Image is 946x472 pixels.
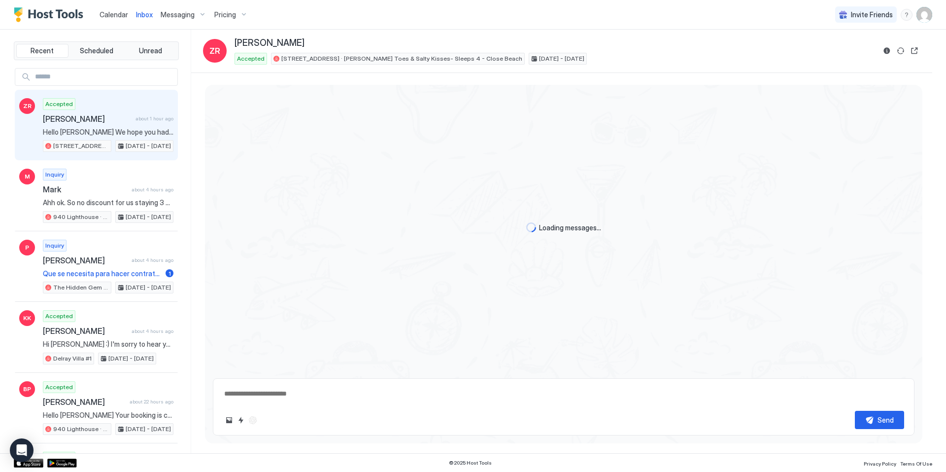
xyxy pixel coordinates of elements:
span: 1 [169,270,171,277]
span: [DATE] - [DATE] [126,213,171,221]
button: Recent [16,44,68,58]
span: [DATE] - [DATE] [126,142,171,150]
span: [PERSON_NAME] [43,255,128,265]
div: User profile [916,7,932,23]
span: about 4 hours ago [132,328,173,334]
a: Host Tools Logo [14,7,88,22]
span: [DATE] - [DATE] [126,425,171,434]
span: Mark [43,184,128,194]
span: about 4 hours ago [132,186,173,193]
a: Google Play Store [47,459,77,468]
a: App Store [14,459,43,468]
span: Delray Villa #1 [53,354,92,363]
button: Unread [124,44,176,58]
button: Sync reservation [895,45,907,57]
span: 940 Lighthouse · Ship to Shore - Close to Beach [53,213,109,221]
span: about 1 hour ago [135,115,173,122]
span: P [25,243,29,252]
button: Scheduled [70,44,123,58]
span: Terms Of Use [900,461,932,467]
span: Hello [PERSON_NAME] Your booking is confirmed. We look forward to having you! The day before you ... [43,411,173,420]
div: tab-group [14,41,179,60]
span: [DATE] - [DATE] [108,354,154,363]
div: loading [526,222,536,232]
span: Pricing [214,10,236,19]
span: Hello [PERSON_NAME] We hope you had a wonderful stay! As a friendly reminder, check-out is [DATE]... [43,128,173,137]
span: Accepted [45,100,73,109]
span: Inquiry [45,241,64,250]
span: [STREET_ADDRESS] · [PERSON_NAME] Toes & Salty Kisses- Sleeps 4 - Close Beach [53,142,109,150]
a: Terms Of Use [900,458,932,468]
span: KK [23,314,31,323]
span: Recent [31,46,54,55]
a: Inbox [136,9,153,20]
span: Invite Friends [851,10,893,19]
span: Accepted [45,383,73,392]
span: ZR [23,102,32,110]
span: Accepted [45,312,73,321]
span: [PERSON_NAME] [235,37,304,49]
span: Inbox [136,10,153,19]
div: Open Intercom Messenger [10,438,34,462]
span: about 4 hours ago [132,257,173,263]
span: 940 Lighthouse · Ship to Shore - Close to Beach [53,425,109,434]
button: Reservation information [881,45,893,57]
button: Open reservation [909,45,920,57]
span: Privacy Policy [864,461,896,467]
button: Send [855,411,904,429]
a: Privacy Policy [864,458,896,468]
span: [PERSON_NAME] [43,326,128,336]
span: [PERSON_NAME] [43,397,126,407]
span: Accepted [237,54,265,63]
span: [DATE] - [DATE] [126,283,171,292]
span: Que se necesita para hacer contrato de arrendamiento? [43,269,162,278]
span: Loading messages... [539,223,601,232]
div: menu [901,9,912,21]
span: about 22 hours ago [130,399,173,405]
span: Ahh ok. So no discount for us staying 3 weeks? [43,198,173,207]
button: Quick reply [235,414,247,426]
span: Unread [139,46,162,55]
span: Hi [PERSON_NAME] :) I'm sorry to hear you left early your reservation doesn't end until the 30th.... [43,340,173,349]
span: BP [23,385,31,394]
span: Messaging [161,10,195,19]
input: Input Field [31,69,177,85]
span: © 2025 Host Tools [449,460,492,466]
div: Send [878,415,894,425]
span: [STREET_ADDRESS] · [PERSON_NAME] Toes & Salty Kisses- Sleeps 4 - Close Beach [281,54,522,63]
span: [DATE] - [DATE] [539,54,584,63]
span: [PERSON_NAME] [43,114,132,124]
span: ZR [209,45,220,57]
span: The Hidden Gem @ [GEOGRAPHIC_DATA] [53,283,109,292]
span: Inquiry [45,170,64,179]
a: Calendar [100,9,128,20]
button: Upload image [223,414,235,426]
span: M [25,172,30,181]
span: Scheduled [80,46,113,55]
span: Calendar [100,10,128,19]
